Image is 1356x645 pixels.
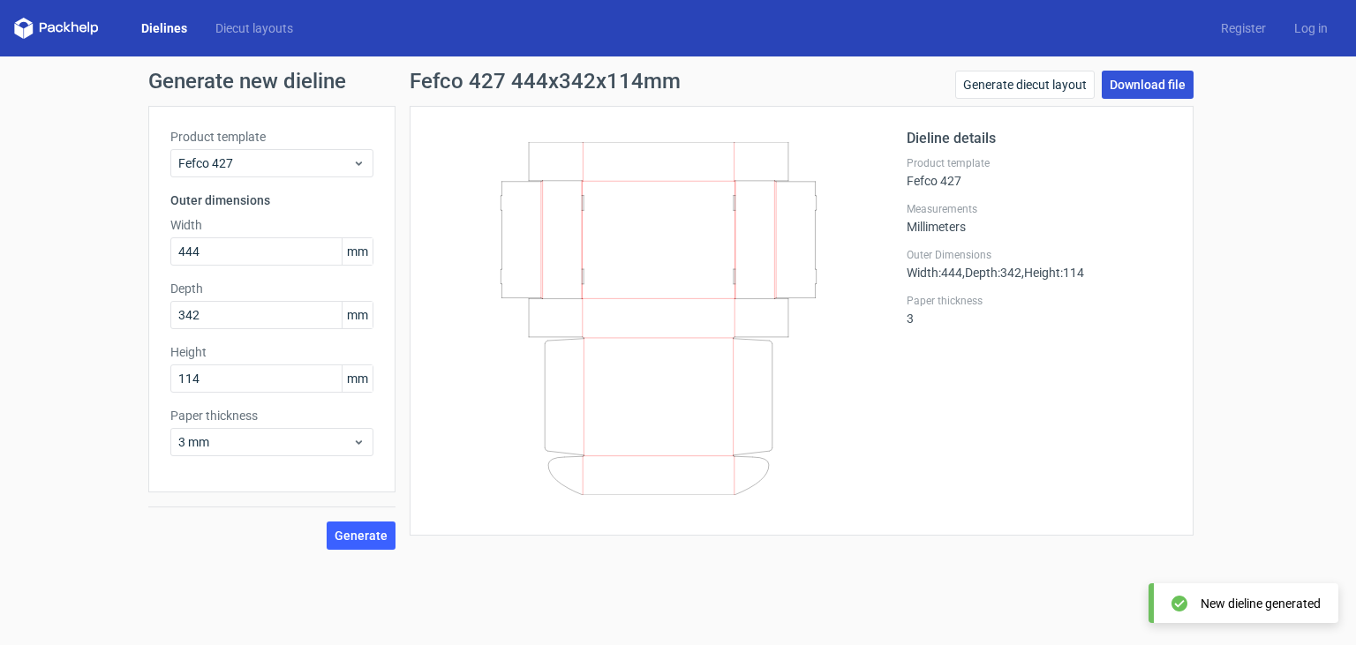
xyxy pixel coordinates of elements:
h2: Dieline details [907,128,1171,149]
span: , Depth : 342 [962,266,1021,280]
a: Register [1207,19,1280,37]
a: Log in [1280,19,1342,37]
a: Download file [1102,71,1194,99]
label: Height [170,343,373,361]
span: Generate [335,529,388,542]
a: Generate diecut layout [955,71,1095,99]
label: Measurements [907,202,1171,216]
div: Millimeters [907,202,1171,234]
span: 3 mm [178,433,352,451]
div: Fefco 427 [907,156,1171,188]
button: Generate [327,521,395,550]
label: Depth [170,280,373,297]
div: New dieline generated [1201,595,1321,612]
span: Width : 444 [907,266,962,280]
h1: Generate new dieline [148,71,1208,92]
div: 3 [907,294,1171,326]
span: mm [342,238,373,265]
span: , Height : 114 [1021,266,1084,280]
h1: Fefco 427 444x342x114mm [410,71,681,92]
h3: Outer dimensions [170,191,373,209]
span: mm [342,365,373,392]
a: Dielines [127,19,201,37]
span: mm [342,302,373,328]
label: Paper thickness [907,294,1171,308]
label: Product template [170,128,373,146]
label: Outer Dimensions [907,248,1171,262]
label: Width [170,216,373,234]
span: Fefco 427 [178,154,352,172]
label: Paper thickness [170,407,373,424]
a: Diecut layouts [201,19,307,37]
label: Product template [907,156,1171,170]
